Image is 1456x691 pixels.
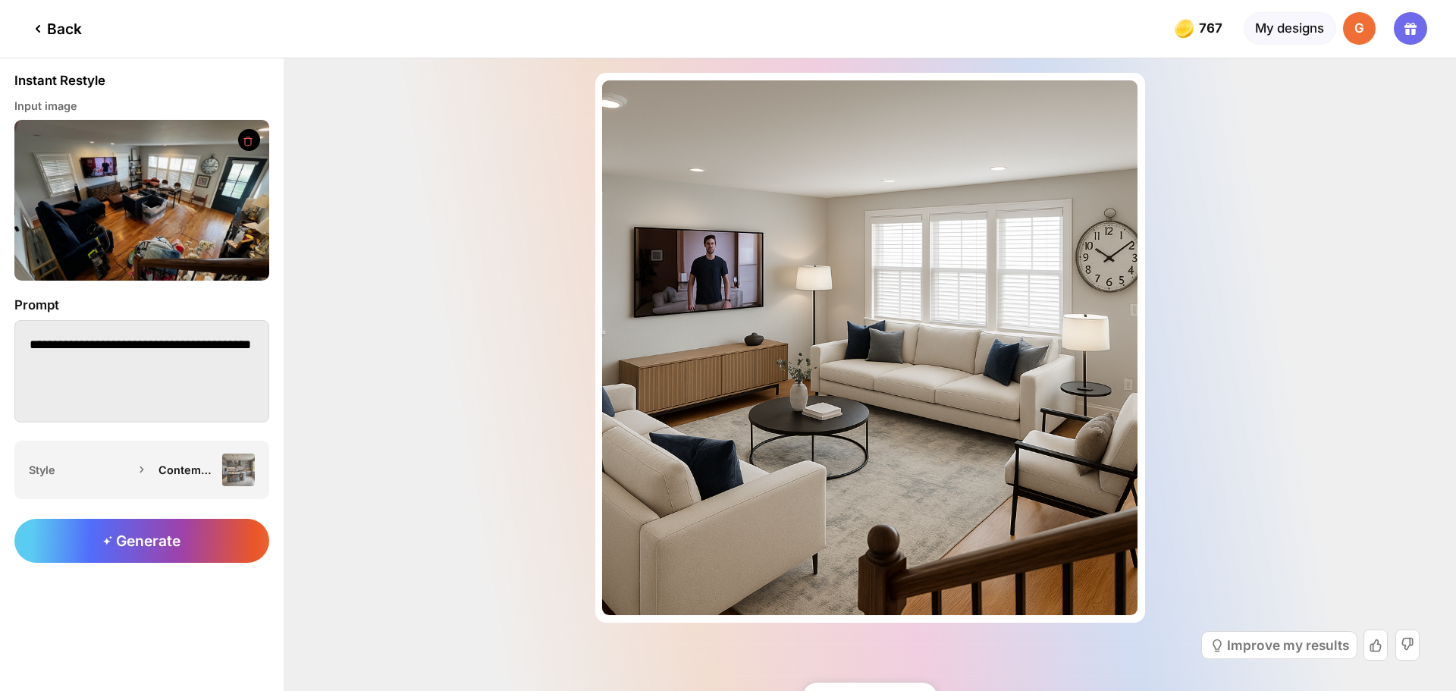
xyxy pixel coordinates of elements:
[14,99,269,113] div: Input image
[1343,12,1376,45] div: G
[1244,12,1336,45] div: My designs
[103,532,180,550] span: Generate
[1227,639,1349,652] div: Improve my results
[14,295,269,315] div: Prompt
[158,463,215,476] div: Contemporary
[29,463,133,476] div: Style
[29,20,82,38] div: Back
[1199,21,1225,36] span: 767
[14,73,105,90] div: Instant Restyle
